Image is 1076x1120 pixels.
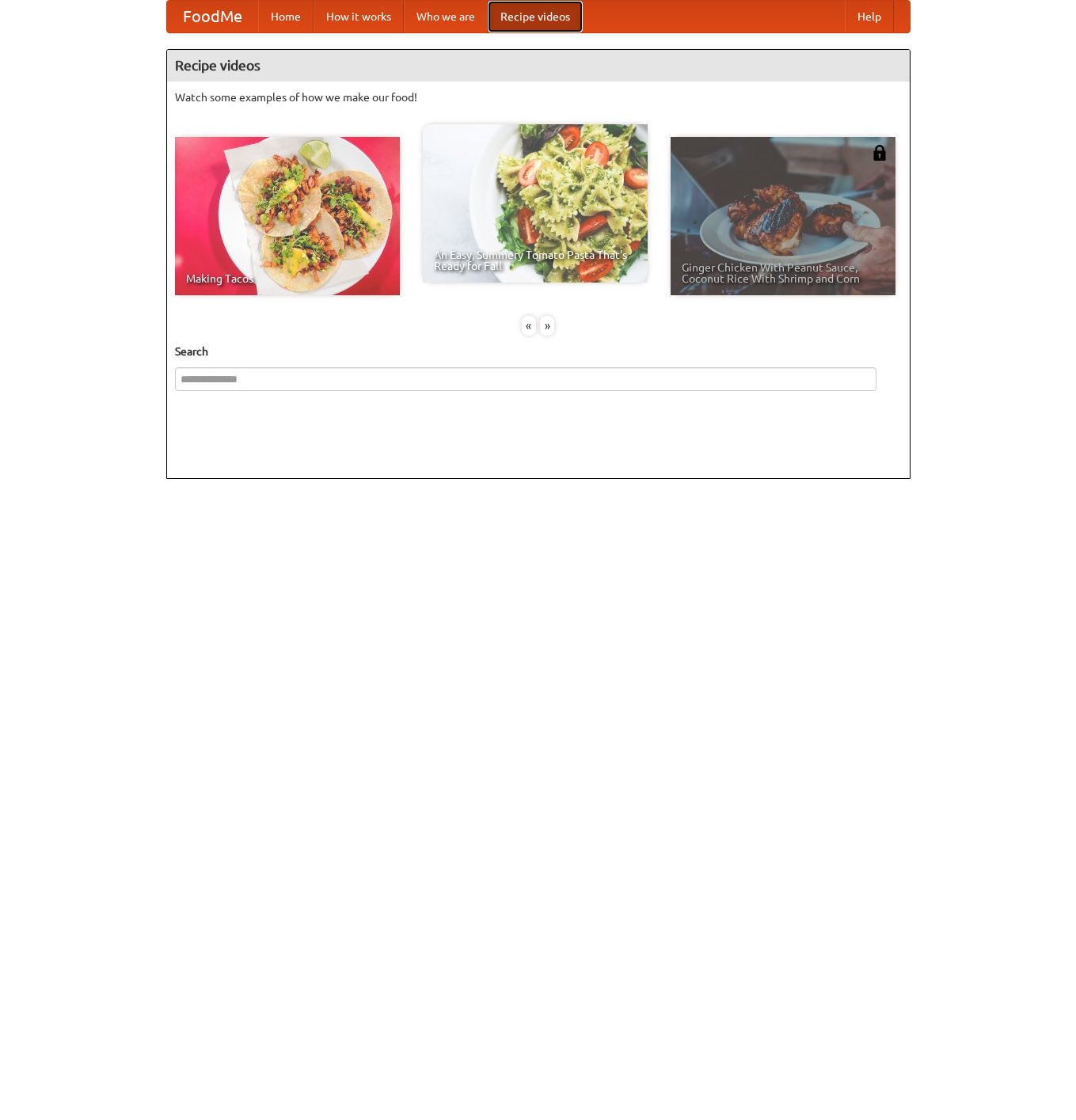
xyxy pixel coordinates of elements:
span: Making Tacos [186,273,389,284]
a: Help [845,1,894,32]
h4: Recipe videos [167,50,910,82]
a: Home [258,1,314,32]
a: FoodMe [167,1,258,32]
h5: Search [175,344,902,359]
p: Watch some examples of how we make our food! [175,89,902,105]
div: » [540,316,554,336]
div: « [522,316,536,336]
a: Recipe videos [488,1,583,32]
img: 483408.png [872,145,888,161]
span: An Easy, Summery Tomato Pasta That's Ready for Fall [434,249,637,271]
a: Making Tacos [175,137,400,295]
a: An Easy, Summery Tomato Pasta That's Ready for Fall [423,124,648,283]
a: Who we are [404,1,488,32]
a: How it works [314,1,404,32]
